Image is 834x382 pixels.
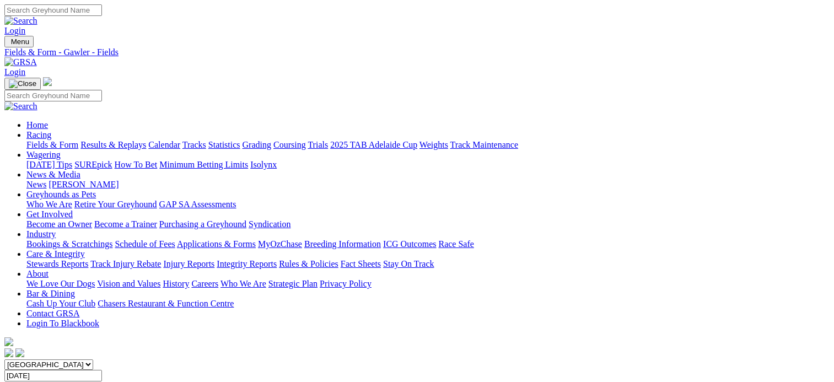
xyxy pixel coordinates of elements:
a: GAP SA Assessments [159,200,236,209]
div: About [26,279,830,289]
button: Toggle navigation [4,78,41,90]
a: Become an Owner [26,219,92,229]
div: Bar & Dining [26,299,830,309]
a: ICG Outcomes [383,239,436,249]
a: [PERSON_NAME] [49,180,119,189]
a: Integrity Reports [217,259,277,268]
a: Injury Reports [163,259,214,268]
a: How To Bet [115,160,158,169]
a: Calendar [148,140,180,149]
a: Results & Replays [80,140,146,149]
span: Menu [11,37,29,46]
a: Login To Blackbook [26,319,99,328]
input: Search [4,4,102,16]
a: Careers [191,279,218,288]
a: Applications & Forms [177,239,256,249]
a: Chasers Restaurant & Function Centre [98,299,234,308]
img: GRSA [4,57,37,67]
a: Track Injury Rebate [90,259,161,268]
div: Racing [26,140,830,150]
a: Who We Are [220,279,266,288]
a: Retire Your Greyhound [74,200,157,209]
a: Race Safe [438,239,474,249]
a: Who We Are [26,200,72,209]
a: Cash Up Your Club [26,299,95,308]
a: News & Media [26,170,80,179]
img: Close [9,79,36,88]
a: Fields & Form [26,140,78,149]
img: Search [4,101,37,111]
a: News [26,180,46,189]
div: Wagering [26,160,830,170]
a: Trials [308,140,328,149]
a: Wagering [26,150,61,159]
a: Stay On Track [383,259,434,268]
a: Breeding Information [304,239,381,249]
a: Strategic Plan [268,279,318,288]
a: Isolynx [250,160,277,169]
input: Select date [4,370,102,381]
a: MyOzChase [258,239,302,249]
a: Statistics [208,140,240,149]
a: Login [4,26,25,35]
a: Privacy Policy [320,279,372,288]
a: Coursing [273,140,306,149]
a: Grading [243,140,271,149]
img: twitter.svg [15,348,24,357]
a: Purchasing a Greyhound [159,219,246,229]
a: Fields & Form - Gawler - Fields [4,47,830,57]
a: Weights [419,140,448,149]
a: Syndication [249,219,290,229]
a: Login [4,67,25,77]
img: Search [4,16,37,26]
button: Toggle navigation [4,36,34,47]
a: History [163,279,189,288]
div: Greyhounds as Pets [26,200,830,209]
a: Home [26,120,48,130]
div: News & Media [26,180,830,190]
a: 2025 TAB Adelaide Cup [330,140,417,149]
a: [DATE] Tips [26,160,72,169]
a: Care & Integrity [26,249,85,259]
a: Bar & Dining [26,289,75,298]
input: Search [4,90,102,101]
a: Schedule of Fees [115,239,175,249]
a: SUREpick [74,160,112,169]
div: Industry [26,239,830,249]
a: We Love Our Dogs [26,279,95,288]
a: Rules & Policies [279,259,338,268]
a: Fact Sheets [341,259,381,268]
a: Track Maintenance [450,140,518,149]
a: About [26,269,49,278]
a: Racing [26,130,51,139]
div: Get Involved [26,219,830,229]
img: facebook.svg [4,348,13,357]
a: Bookings & Scratchings [26,239,112,249]
a: Get Involved [26,209,73,219]
img: logo-grsa-white.png [4,337,13,346]
a: Greyhounds as Pets [26,190,96,199]
img: logo-grsa-white.png [43,77,52,86]
a: Stewards Reports [26,259,88,268]
a: Industry [26,229,56,239]
a: Tracks [182,140,206,149]
a: Minimum Betting Limits [159,160,248,169]
a: Contact GRSA [26,309,79,318]
a: Vision and Values [97,279,160,288]
a: Become a Trainer [94,219,157,229]
div: Care & Integrity [26,259,830,269]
